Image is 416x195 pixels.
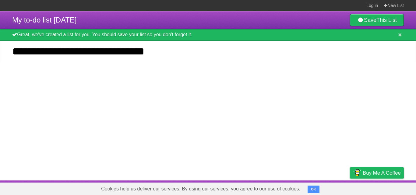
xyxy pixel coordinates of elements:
button: OK [308,186,319,193]
a: About [269,182,282,193]
span: Buy me a coffee [363,168,401,178]
a: Privacy [342,182,358,193]
span: Cookies help us deliver our services. By using our services, you agree to our use of cookies. [95,183,306,195]
a: SaveThis List [350,14,404,26]
b: This List [376,17,397,23]
img: Buy me a coffee [353,168,361,178]
span: My to-do list [DATE] [12,16,77,24]
a: Suggest a feature [365,182,404,193]
a: Buy me a coffee [350,167,404,179]
a: Developers [289,182,314,193]
a: Terms [321,182,335,193]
